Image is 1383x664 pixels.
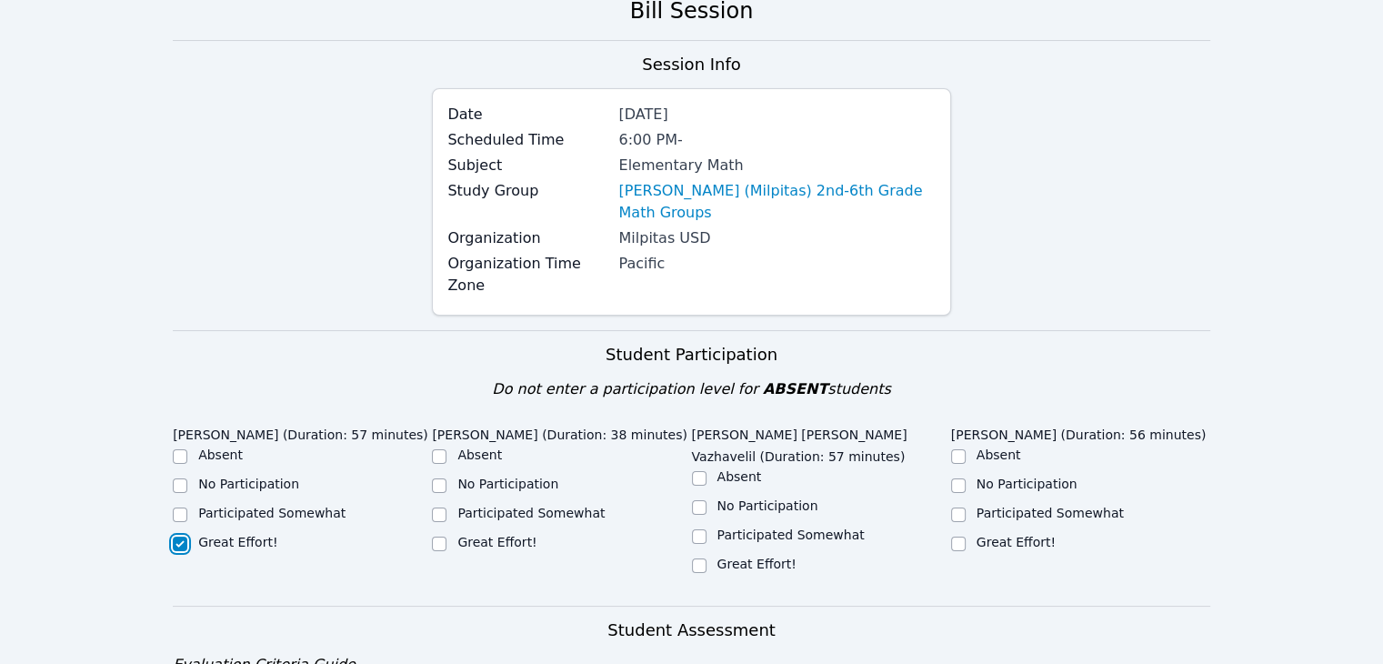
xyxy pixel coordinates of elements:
label: Subject [447,155,607,176]
label: Great Effort! [198,535,277,549]
span: ABSENT [763,380,827,397]
label: Absent [977,448,1021,462]
h3: Student Assessment [173,618,1210,643]
label: Great Effort! [977,535,1056,549]
div: 6:00 PM - [618,129,935,151]
h3: Session Info [642,52,740,77]
label: Great Effort! [457,535,536,549]
label: Scheduled Time [447,129,607,151]
label: Participated Somewhat [977,506,1124,520]
div: Elementary Math [618,155,935,176]
label: Participated Somewhat [457,506,605,520]
div: Pacific [618,253,935,275]
label: Participated Somewhat [198,506,346,520]
div: Milpitas USD [618,227,935,249]
label: Participated Somewhat [717,528,865,542]
label: Great Effort! [717,557,797,571]
label: Date [447,104,607,126]
h3: Student Participation [173,342,1210,367]
legend: [PERSON_NAME] (Duration: 57 minutes) [173,418,428,446]
label: No Participation [457,477,558,491]
div: [DATE] [618,104,935,126]
legend: [PERSON_NAME] (Duration: 56 minutes) [951,418,1207,446]
label: Organization Time Zone [447,253,607,297]
label: Organization [447,227,607,249]
label: Study Group [447,180,607,202]
label: Absent [457,448,502,462]
label: Absent [717,469,762,484]
a: [PERSON_NAME] (Milpitas) 2nd-6th Grade Math Groups [618,180,935,224]
label: No Participation [977,477,1077,491]
label: No Participation [717,498,818,513]
label: No Participation [198,477,299,491]
legend: [PERSON_NAME] [PERSON_NAME] Vazhavelil (Duration: 57 minutes) [692,418,951,468]
legend: [PERSON_NAME] (Duration: 38 minutes) [432,418,687,446]
div: Do not enter a participation level for students [173,378,1210,400]
label: Absent [198,448,243,462]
